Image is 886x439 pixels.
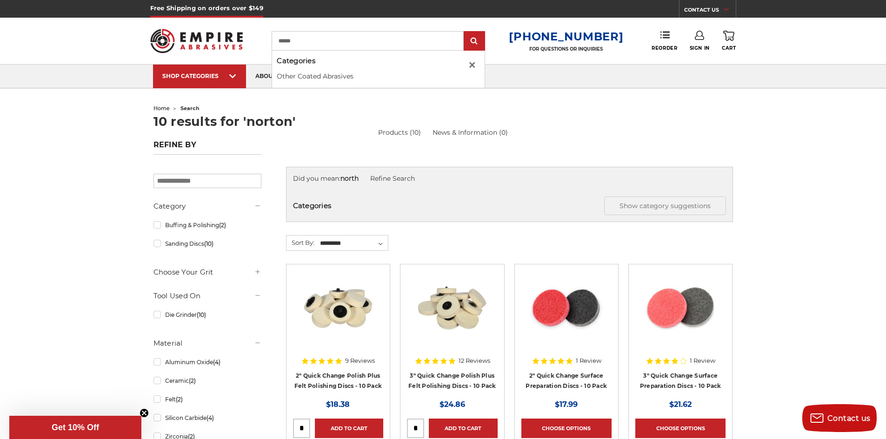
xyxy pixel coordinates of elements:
a: CONTACT US [684,5,736,18]
h5: Category [153,201,261,212]
input: Submit [465,32,484,51]
button: Close teaser [140,408,149,418]
span: (2) [189,377,196,384]
h5: Refine by [153,140,261,155]
span: $21.62 [669,400,692,409]
span: (10) [197,311,206,318]
a: 2" Quick Change Polish Plus Felt Polishing Discs - 10 Pack [294,372,382,390]
span: Reorder [652,45,677,51]
span: (2) [176,396,183,403]
a: Choose Options [521,419,612,438]
a: Cart [722,31,736,51]
h5: Tool Used On [153,290,261,301]
span: search [180,105,200,111]
button: Show category suggestions [604,197,726,215]
span: 1 Review [576,358,601,364]
a: Other Coated Abrasives [277,72,353,80]
img: 2" Roloc Polishing Felt Discs [301,271,375,345]
a: Reorder [652,31,677,51]
a: about us [246,65,294,88]
span: × [468,56,476,74]
span: Contact us [827,414,871,423]
select: Sort By: [319,236,388,250]
span: $17.99 [555,400,578,409]
a: Close [465,58,480,72]
a: 2 inch surface preparation discs [521,271,612,361]
span: Cart [722,45,736,51]
a: Silicon Carbide [153,410,261,426]
img: Empire Abrasives [150,23,243,59]
span: 9 Reviews [345,358,375,364]
img: 3 inch surface preparation discs [643,271,718,345]
a: Sanding Discs [153,236,261,252]
a: [PHONE_NUMBER] [509,30,623,43]
img: 3 inch polishing felt roloc discs [415,271,489,345]
a: Refine Search [370,174,415,183]
span: $18.38 [326,400,350,409]
a: 3" Quick Change Polish Plus Felt Polishing Discs - 10 Pack [408,372,496,390]
h5: Categories [277,56,480,66]
strong: north [340,174,359,183]
a: News & Information (0) [433,128,508,138]
a: 3 inch surface preparation discs [635,271,726,361]
a: 3" Quick Change Surface Preparation Discs - 10 Pack [640,372,721,390]
p: FOR QUESTIONS OR INQUIRIES [509,46,623,52]
a: Buffing & Polishing [153,217,261,233]
h5: Choose Your Grit [153,267,261,278]
a: Ceramic [153,373,261,389]
div: SHOP CATEGORIES [162,72,237,79]
a: Choose Options [635,419,726,438]
a: Die Grinder [153,307,261,323]
a: Felt [153,391,261,407]
span: 1 Review [690,358,715,364]
h5: Material [153,338,261,349]
button: Contact us [802,404,877,432]
a: home [153,105,170,111]
label: Sort By: [286,236,314,249]
span: Get 10% Off [52,423,99,432]
a: 2" Roloc Polishing Felt Discs [293,271,383,361]
span: Sign In [690,45,710,51]
a: Add to Cart [315,419,383,438]
a: Aluminum Oxide [153,354,261,370]
h1: 10 results for 'norton' [153,115,733,128]
a: Products (10) [378,128,421,137]
a: 3 inch polishing felt roloc discs [407,271,497,361]
div: Get 10% OffClose teaser [9,416,141,439]
a: 2" Quick Change Surface Preparation Discs - 10 Pack [526,372,607,390]
span: $24.86 [440,400,465,409]
span: (4) [213,359,220,366]
div: Did you mean: [293,174,726,183]
h5: Categories [293,197,726,215]
img: 2 inch surface preparation discs [529,271,604,345]
span: (2) [219,222,226,229]
span: (10) [204,240,213,247]
a: Add to Cart [429,419,497,438]
span: 12 Reviews [459,358,490,364]
span: (4) [207,414,214,421]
